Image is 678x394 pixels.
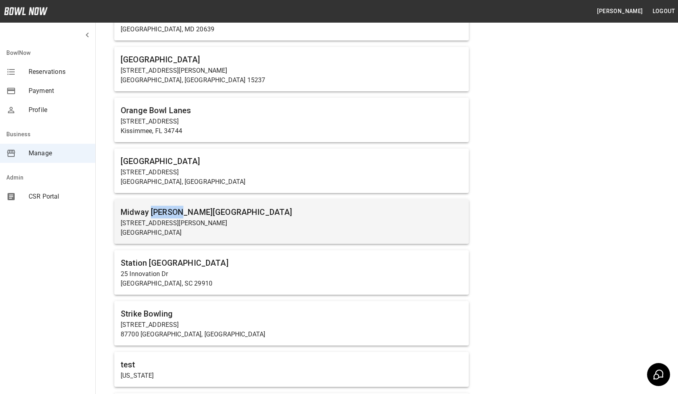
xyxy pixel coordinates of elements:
h6: [GEOGRAPHIC_DATA] [121,53,462,66]
h6: test [121,358,462,371]
p: [STREET_ADDRESS] [121,320,462,330]
span: Reservations [29,67,89,77]
img: logo [4,7,48,15]
p: 87700 [GEOGRAPHIC_DATA], [GEOGRAPHIC_DATA] [121,330,462,339]
h6: Orange Bowl Lanes [121,104,462,117]
p: [GEOGRAPHIC_DATA] [121,228,462,238]
p: [STREET_ADDRESS] [121,117,462,126]
span: Payment [29,86,89,96]
button: [PERSON_NAME] [594,4,646,19]
span: CSR Portal [29,192,89,201]
p: [GEOGRAPHIC_DATA], SC 29910 [121,279,462,288]
p: [STREET_ADDRESS] [121,168,462,177]
h6: Strike Bowling [121,307,462,320]
p: [STREET_ADDRESS][PERSON_NAME] [121,66,462,75]
p: [GEOGRAPHIC_DATA], [GEOGRAPHIC_DATA] [121,177,462,187]
span: Manage [29,149,89,158]
p: [US_STATE] [121,371,462,380]
p: [STREET_ADDRESS][PERSON_NAME] [121,218,462,228]
h6: [GEOGRAPHIC_DATA] [121,155,462,168]
span: Profile [29,105,89,115]
p: 25 Innovation Dr [121,269,462,279]
p: [GEOGRAPHIC_DATA], [GEOGRAPHIC_DATA] 15237 [121,75,462,85]
button: Logout [649,4,678,19]
p: [GEOGRAPHIC_DATA], MD 20639 [121,25,462,34]
h6: Midway [PERSON_NAME][GEOGRAPHIC_DATA] [121,206,462,218]
p: Kissimmee, FL 34744 [121,126,462,136]
h6: Station [GEOGRAPHIC_DATA] [121,257,462,269]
